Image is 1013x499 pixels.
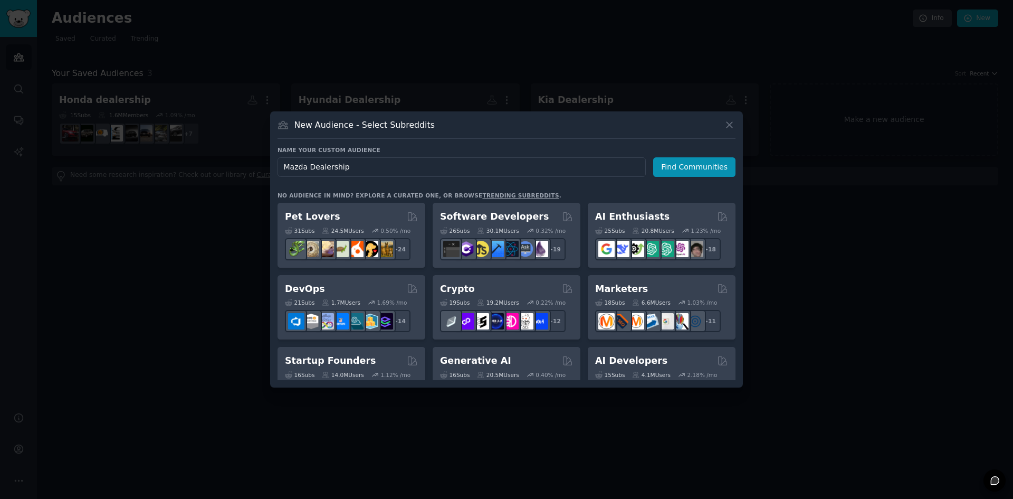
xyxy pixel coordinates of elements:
div: 1.03 % /mo [687,299,718,306]
img: reactnative [502,241,519,257]
h2: AI Developers [595,354,667,368]
div: 1.7M Users [322,299,360,306]
div: 0.50 % /mo [380,227,410,234]
img: GoogleGeminiAI [598,241,615,257]
div: 21 Sub s [285,299,314,306]
div: + 14 [388,310,410,332]
img: defiblockchain [502,313,519,329]
a: trending subreddits [482,192,559,199]
input: Pick a short name, like "Digital Marketers" or "Movie-Goers" [278,157,646,177]
img: cockatiel [347,241,364,257]
div: + 19 [543,238,566,260]
img: DevOpsLinks [332,313,349,329]
h3: Name your custom audience [278,146,735,154]
div: 1.12 % /mo [380,371,410,379]
img: bigseo [613,313,629,329]
img: learnjavascript [473,241,489,257]
img: MarketingResearch [672,313,689,329]
div: 15 Sub s [595,371,625,379]
h2: Generative AI [440,354,511,368]
div: 19 Sub s [440,299,470,306]
div: + 11 [699,310,721,332]
img: AskMarketing [628,313,644,329]
div: 24.5M Users [322,227,364,234]
img: ArtificalIntelligence [687,241,703,257]
img: azuredevops [288,313,304,329]
div: 0.32 % /mo [536,227,566,234]
img: Emailmarketing [643,313,659,329]
div: 4.1M Users [632,371,671,379]
div: 26 Sub s [440,227,470,234]
button: Find Communities [653,157,735,177]
img: PetAdvice [362,241,378,257]
h2: DevOps [285,283,325,296]
div: 1.23 % /mo [691,227,721,234]
img: AskComputerScience [517,241,533,257]
img: ballpython [303,241,319,257]
div: 16 Sub s [440,371,470,379]
img: defi_ [532,313,548,329]
img: web3 [488,313,504,329]
img: PlatformEngineers [377,313,393,329]
h2: Crypto [440,283,475,296]
h2: Startup Founders [285,354,376,368]
img: turtle [332,241,349,257]
img: AWS_Certified_Experts [303,313,319,329]
img: aws_cdk [362,313,378,329]
div: 19.2M Users [477,299,519,306]
div: 0.40 % /mo [536,371,566,379]
img: OnlineMarketing [687,313,703,329]
div: + 12 [543,310,566,332]
div: 20.8M Users [632,227,674,234]
div: 6.6M Users [632,299,671,306]
img: OpenAIDev [672,241,689,257]
h2: Software Developers [440,210,549,223]
div: 30.1M Users [477,227,519,234]
div: + 18 [699,238,721,260]
div: 1.69 % /mo [377,299,407,306]
div: 20.5M Users [477,371,519,379]
img: platformengineering [347,313,364,329]
h2: Pet Lovers [285,210,340,223]
img: ethfinance [443,313,460,329]
div: 14.0M Users [322,371,364,379]
div: 16 Sub s [285,371,314,379]
div: + 24 [388,238,410,260]
h3: New Audience - Select Subreddits [294,119,435,130]
div: 0.22 % /mo [536,299,566,306]
img: DeepSeek [613,241,629,257]
img: software [443,241,460,257]
img: content_marketing [598,313,615,329]
div: 25 Sub s [595,227,625,234]
div: 18 Sub s [595,299,625,306]
img: chatgpt_promptDesign [643,241,659,257]
img: elixir [532,241,548,257]
img: CryptoNews [517,313,533,329]
img: dogbreed [377,241,393,257]
img: iOSProgramming [488,241,504,257]
div: No audience in mind? Explore a curated one, or browse . [278,192,561,199]
div: 2.18 % /mo [687,371,718,379]
h2: Marketers [595,283,648,296]
img: csharp [458,241,474,257]
div: 31 Sub s [285,227,314,234]
img: 0xPolygon [458,313,474,329]
img: ethstaker [473,313,489,329]
h2: AI Enthusiasts [595,210,670,223]
img: googleads [657,313,674,329]
img: leopardgeckos [318,241,334,257]
img: chatgpt_prompts_ [657,241,674,257]
img: Docker_DevOps [318,313,334,329]
img: AItoolsCatalog [628,241,644,257]
img: herpetology [288,241,304,257]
